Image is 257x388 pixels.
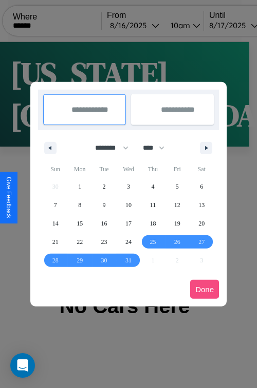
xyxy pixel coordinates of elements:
[92,251,116,270] button: 30
[5,177,12,218] div: Give Feedback
[54,196,57,214] span: 7
[190,177,214,196] button: 6
[77,233,83,251] span: 22
[150,196,156,214] span: 11
[43,161,67,177] span: Sun
[127,177,130,196] span: 3
[67,161,91,177] span: Mon
[92,161,116,177] span: Tue
[43,214,67,233] button: 14
[190,196,214,214] button: 13
[103,196,106,214] span: 9
[190,280,219,299] button: Done
[198,233,205,251] span: 27
[190,233,214,251] button: 27
[190,161,214,177] span: Sat
[67,177,91,196] button: 1
[125,196,132,214] span: 10
[67,196,91,214] button: 8
[141,233,165,251] button: 25
[116,233,140,251] button: 24
[174,214,180,233] span: 19
[92,233,116,251] button: 23
[165,214,189,233] button: 19
[125,214,132,233] span: 17
[198,196,205,214] span: 13
[176,177,179,196] span: 5
[174,196,180,214] span: 12
[141,214,165,233] button: 18
[150,214,156,233] span: 18
[141,196,165,214] button: 11
[78,196,81,214] span: 8
[103,177,106,196] span: 2
[92,177,116,196] button: 2
[116,251,140,270] button: 31
[77,251,83,270] span: 29
[141,161,165,177] span: Thu
[116,161,140,177] span: Wed
[52,214,59,233] span: 14
[116,196,140,214] button: 10
[78,177,81,196] span: 1
[116,177,140,196] button: 3
[200,177,203,196] span: 6
[165,177,189,196] button: 5
[125,251,132,270] span: 31
[165,161,189,177] span: Fri
[198,214,205,233] span: 20
[151,177,154,196] span: 4
[10,353,35,378] div: Open Intercom Messenger
[125,233,132,251] span: 24
[92,196,116,214] button: 9
[77,214,83,233] span: 15
[150,233,156,251] span: 25
[52,251,59,270] span: 28
[174,233,180,251] span: 26
[141,177,165,196] button: 4
[116,214,140,233] button: 17
[43,196,67,214] button: 7
[67,233,91,251] button: 22
[43,233,67,251] button: 21
[101,233,107,251] span: 23
[190,214,214,233] button: 20
[165,233,189,251] button: 26
[43,251,67,270] button: 28
[101,251,107,270] span: 30
[67,214,91,233] button: 15
[165,196,189,214] button: 12
[92,214,116,233] button: 16
[52,233,59,251] span: 21
[67,251,91,270] button: 29
[101,214,107,233] span: 16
